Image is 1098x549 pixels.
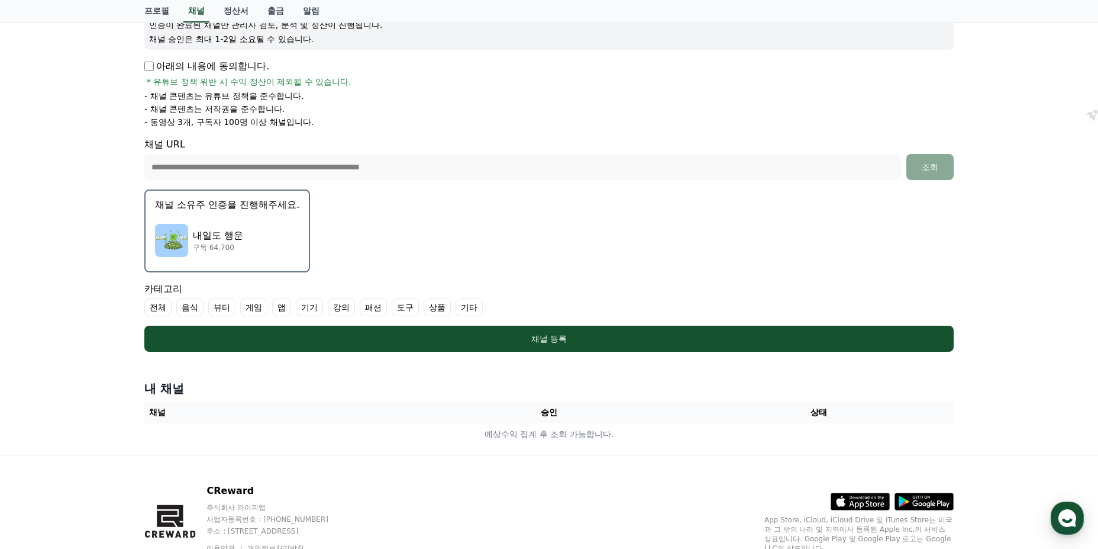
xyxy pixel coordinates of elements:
p: 인증이 완료된 채널만 관리자 검토, 분석 및 정산이 진행됩니다. [149,19,949,31]
p: 구독 64,700 [193,243,243,252]
h4: 내 채널 [144,380,954,397]
label: 패션 [360,298,387,316]
button: 채널 등록 [144,326,954,352]
th: 상태 [684,402,954,423]
span: 대화 [108,394,122,403]
a: 홈 [4,375,78,405]
span: 홈 [37,393,44,403]
p: CReward [206,484,351,498]
p: 주소 : [STREET_ADDRESS] [206,526,351,536]
p: 채널 승인은 최대 1-2일 소요될 수 있습니다. [149,33,949,45]
label: 음식 [176,298,204,316]
label: 도구 [392,298,419,316]
img: 내일도 행운 [155,224,188,257]
label: 상품 [424,298,451,316]
p: - 동영상 3개, 구독자 100명 이상 채널입니다. [144,116,314,128]
th: 채널 [144,402,414,423]
a: 설정 [153,375,227,405]
p: 사업자등록번호 : [PHONE_NUMBER] [206,515,351,524]
button: 조회 [906,154,954,180]
div: 조회 [911,161,949,173]
p: - 채널 콘텐츠는 유튜브 정책을 준수합니다. [144,90,304,102]
label: 강의 [328,298,355,316]
p: - 채널 콘텐츠는 저작권을 준수합니다. [144,103,285,115]
span: * 유튜브 정책 위반 시 수익 정산이 제외될 수 있습니다. [147,76,351,88]
div: 채널 등록 [168,333,930,345]
div: 채널 URL [144,137,954,180]
p: 주식회사 와이피랩 [206,503,351,512]
p: 채널 소유주 인증을 진행해주세요. [155,198,299,212]
p: 내일도 행운 [193,229,243,243]
th: 승인 [414,402,684,423]
label: 게임 [240,298,267,316]
label: 뷰티 [208,298,235,316]
button: 채널 소유주 인증을 진행해주세요. 내일도 행운 내일도 행운 구독 64,700 [144,190,310,272]
label: 앱 [272,298,291,316]
p: 아래의 내용에 동의합니다. [144,59,269,73]
label: 기타 [456,298,483,316]
label: 전체 [144,298,172,316]
td: 예상수익 집계 후 조회 가능합니다. [144,423,954,445]
div: 카테고리 [144,282,954,316]
label: 기기 [296,298,323,316]
span: 설정 [183,393,197,403]
a: 대화 [78,375,153,405]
